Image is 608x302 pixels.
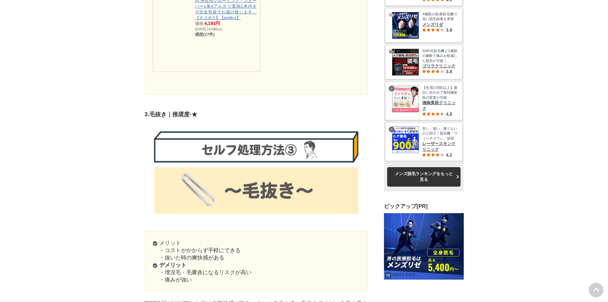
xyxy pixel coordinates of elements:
img: 処理方法 毛抜き [145,125,368,220]
span: 湘南美容クリニック [422,100,457,112]
span: 3.8 [446,69,452,74]
span: ｜推奨度-★ [145,111,197,118]
li: メリット ・コストがかからず手軽にできる ・抜いた時の爽快感がある [153,239,360,261]
img: オトコの医療脱毛はメンズリゼ [392,12,419,39]
a: 免田脱毛は男性専門のゴリラ脱毛 SHR式脱毛機と2種類の麻酔で痛みを軽減した脱毛が可能！ ゴリラクリニック 3.8 [392,49,457,76]
a: 湘南美容クリニック 【全国170院以上】都合に合わせて毎回施術院の変更が可能 湘南美容クリニック 4.5 [392,85,457,117]
h3: ピックアップ[PR] [384,203,464,210]
img: レーザースキンクリニック [392,127,419,153]
span: SHR式脱毛機と2種類の麻酔で痛みを軽減した脱毛が可能！ [422,49,457,63]
span: 4種類の医療脱毛機で高い脱毛効果を実現 [422,12,457,22]
span: レーザースキンクリニック [422,141,457,152]
img: PAGE UP [589,283,603,297]
span: ([DATE] 14:09時点) [195,27,222,31]
strong: 3.毛抜き [145,111,167,118]
img: 免田脱毛は男性専門のゴリラ脱毛 [392,49,419,75]
span: 感想(27件) [195,32,215,37]
strong: デメリット [159,262,186,268]
span: 4,191円 [204,21,220,26]
span: 【全国170院以上】都合に合わせて毎回施術院の変更が可能 [422,85,457,100]
a: オトコの医療脱毛はメンズリゼ 4種類の医療脱毛機で高い脱毛効果を実現 メンズリゼ 3.9 [392,12,457,39]
a: メンズ脱毛ランキングをもっと見る [387,167,461,186]
span: 4.2 [446,152,452,158]
span: メンズリゼ [422,22,457,27]
span: 3.9 [446,27,452,33]
span: ゴリラクリニック [422,63,457,69]
li: ・埋没毛・毛嚢炎になるリスクが高い ・痛みが強い [153,261,360,283]
span: 安い・速い・痛くないの三拍子！脱毛機「ヴィーナスワン」採用 [422,126,457,141]
a: レーザースキンクリニック 安い・速い・痛くないの三拍子！脱毛機「ヴィーナスワン」採用 レーザースキンクリニック 4.2 [392,126,457,158]
p: 価格: [195,21,257,37]
img: 湘南美容クリニック [392,86,419,112]
span: 4.5 [446,112,452,117]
